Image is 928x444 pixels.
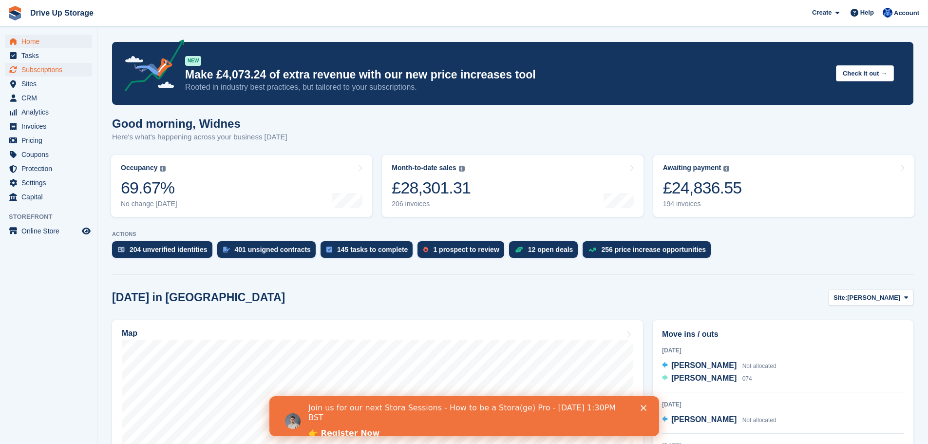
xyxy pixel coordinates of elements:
span: Protection [21,162,80,175]
img: stora-icon-8386f47178a22dfd0bd8f6a31ec36ba5ce8667c1dd55bd0f319d3a0aa187defe.svg [8,6,22,20]
span: 074 [742,375,752,382]
span: Pricing [21,134,80,147]
a: menu [5,49,92,62]
a: menu [5,190,92,204]
a: menu [5,162,92,175]
a: 256 price increase opportunities [583,241,716,263]
img: icon-info-grey-7440780725fd019a000dd9b08b2336e03edf1995a4989e88bcd33f0948082b44.svg [160,166,166,172]
span: [PERSON_NAME] [671,361,737,369]
div: 69.67% [121,178,177,198]
a: Preview store [80,225,92,237]
a: Month-to-date sales £28,301.31 206 invoices [382,155,643,217]
span: Tasks [21,49,80,62]
div: 256 price increase opportunities [601,246,706,253]
a: [PERSON_NAME] Not allocated [662,414,776,426]
span: [PERSON_NAME] [671,374,737,382]
span: Storefront [9,212,97,222]
p: Here's what's happening across your business [DATE] [112,132,287,143]
a: 12 open deals [509,241,583,263]
img: icon-info-grey-7440780725fd019a000dd9b08b2336e03edf1995a4989e88bcd33f0948082b44.svg [459,166,465,172]
a: menu [5,91,92,105]
div: 204 unverified identities [130,246,208,253]
img: verify_identity-adf6edd0f0f0b5bbfe63781bf79b02c33cf7c696d77639b501bdc392416b5a36.svg [118,247,125,252]
span: Help [860,8,874,18]
span: Create [812,8,832,18]
span: Account [894,8,919,18]
h2: Map [122,329,137,338]
div: [DATE] [662,400,904,409]
div: Occupancy [121,164,157,172]
a: Awaiting payment £24,836.55 194 invoices [653,155,914,217]
a: menu [5,77,92,91]
button: Site: [PERSON_NAME] [828,290,913,306]
a: 401 unsigned contracts [217,241,321,263]
img: task-75834270c22a3079a89374b754ae025e5fb1db73e45f91037f5363f120a921f8.svg [326,247,332,252]
img: icon-info-grey-7440780725fd019a000dd9b08b2336e03edf1995a4989e88bcd33f0948082b44.svg [723,166,729,172]
div: [DATE] [662,346,904,355]
span: [PERSON_NAME] [847,293,900,303]
div: No change [DATE] [121,200,177,208]
span: Not allocated [742,363,776,369]
a: [PERSON_NAME] Not allocated [662,360,776,372]
a: 145 tasks to complete [321,241,418,263]
div: 194 invoices [663,200,742,208]
span: Subscriptions [21,63,80,77]
img: prospect-51fa495bee0391a8d652442698ab0144808aea92771e9ea1ae160a38d050c398.svg [423,247,428,252]
span: CRM [21,91,80,105]
div: Awaiting payment [663,164,721,172]
h2: [DATE] in [GEOGRAPHIC_DATA] [112,291,285,304]
p: ACTIONS [112,231,913,237]
img: Widnes Team [883,8,892,18]
span: Site: [833,293,847,303]
img: contract_signature_icon-13c848040528278c33f63329250d36e43548de30e8caae1d1a13099fd9432cc5.svg [223,247,230,252]
button: Check it out → [836,65,894,81]
span: Home [21,35,80,48]
img: price_increase_opportunities-93ffe204e8149a01c8c9dc8f82e8f89637d9d84a8eef4429ea346261dce0b2c0.svg [588,248,596,252]
div: 401 unsigned contracts [235,246,311,253]
img: price-adjustments-announcement-icon-8257ccfd72463d97f412b2fc003d46551f7dbcb40ab6d574587a9cd5c0d94... [116,39,185,95]
span: Online Store [21,224,80,238]
div: £24,836.55 [663,178,742,198]
h1: Good morning, Widnes [112,117,287,130]
a: 1 prospect to review [417,241,509,263]
a: Drive Up Storage [26,5,97,21]
h2: Move ins / outs [662,328,904,340]
a: menu [5,105,92,119]
a: Occupancy 69.67% No change [DATE] [111,155,372,217]
a: menu [5,63,92,77]
div: 206 invoices [392,200,471,208]
div: Month-to-date sales [392,164,456,172]
img: deal-1b604bf984904fb50ccaf53a9ad4b4a5d6e5aea283cecdc64d6e3604feb123c2.svg [515,246,523,253]
a: menu [5,35,92,48]
a: 👉 Register Now [39,32,110,43]
div: Close [371,9,381,15]
a: menu [5,134,92,147]
span: Coupons [21,148,80,161]
div: 145 tasks to complete [337,246,408,253]
a: menu [5,119,92,133]
span: Invoices [21,119,80,133]
span: Analytics [21,105,80,119]
p: Rooted in industry best practices, but tailored to your subscriptions. [185,82,828,93]
span: Settings [21,176,80,190]
a: [PERSON_NAME] 074 [662,372,752,385]
iframe: Intercom live chat banner [269,396,659,436]
a: 204 unverified identities [112,241,217,263]
span: [PERSON_NAME] [671,415,737,424]
div: 1 prospect to review [433,246,499,253]
span: Sites [21,77,80,91]
p: Make £4,073.24 of extra revenue with our new price increases tool [185,68,828,82]
a: menu [5,148,92,161]
div: £28,301.31 [392,178,471,198]
a: menu [5,224,92,238]
span: Not allocated [742,417,776,424]
div: 12 open deals [528,246,573,253]
div: NEW [185,56,201,66]
a: menu [5,176,92,190]
span: Capital [21,190,80,204]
